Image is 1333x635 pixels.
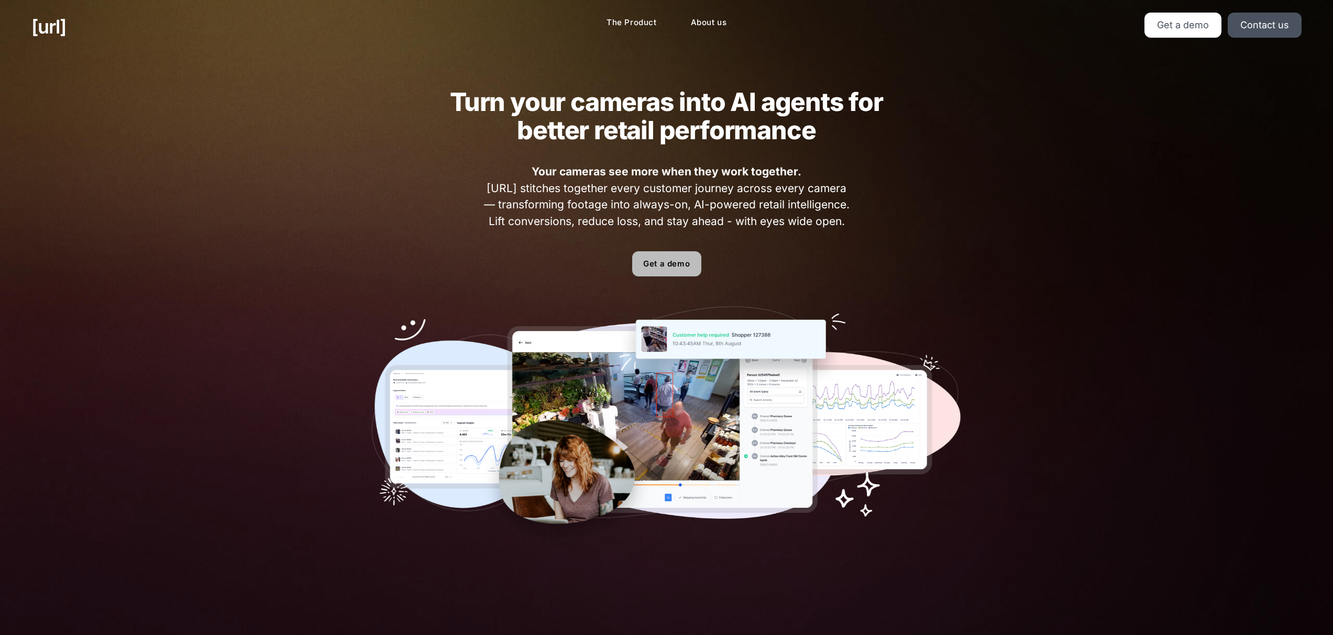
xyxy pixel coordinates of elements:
a: [URL] [31,13,66,41]
a: About us [682,13,735,33]
a: Get a demo [1144,13,1221,38]
span: [URL] stitches together every customer journey across every camera — transforming footage into al... [480,163,853,229]
a: The Product [598,13,665,33]
strong: Your cameras see more when they work together. [532,165,801,178]
a: Contact us [1228,13,1302,38]
a: Get a demo [632,251,701,276]
img: Our tools [371,306,962,546]
h2: Turn your cameras into AI agents for better retail performance [429,88,904,144]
